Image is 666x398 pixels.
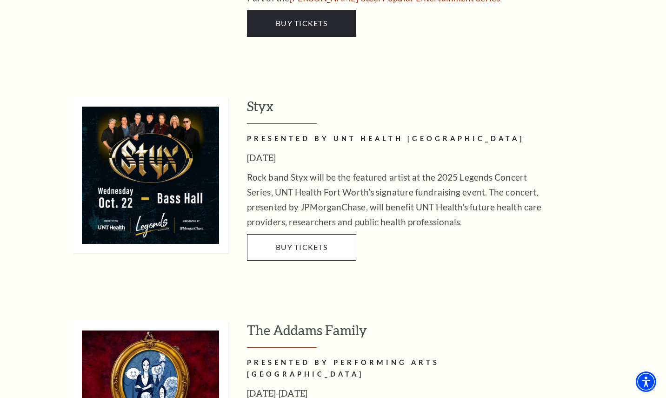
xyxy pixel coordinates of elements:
h3: Styx [247,97,621,124]
h3: The Addams Family [247,321,621,348]
h2: PRESENTED BY PERFORMING ARTS [GEOGRAPHIC_DATA] [247,357,549,380]
h3: [DATE] [247,150,549,165]
img: 25-adv-2383_legends_2024_bh_web_pt_1_rv_335x335.jpg [73,97,228,253]
div: Accessibility Menu [636,371,656,392]
a: Buy Tickets [247,10,356,36]
h2: PRESENTED BY UNT HEALTH [GEOGRAPHIC_DATA] [247,133,549,145]
span: Buy Tickets [276,243,327,251]
p: Rock band Styx will be the featured artist at the 2025 Legends Concert Series, UNT Health Fort Wo... [247,170,549,229]
a: Buy Tickets [247,234,356,260]
span: Buy Tickets [276,19,327,27]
